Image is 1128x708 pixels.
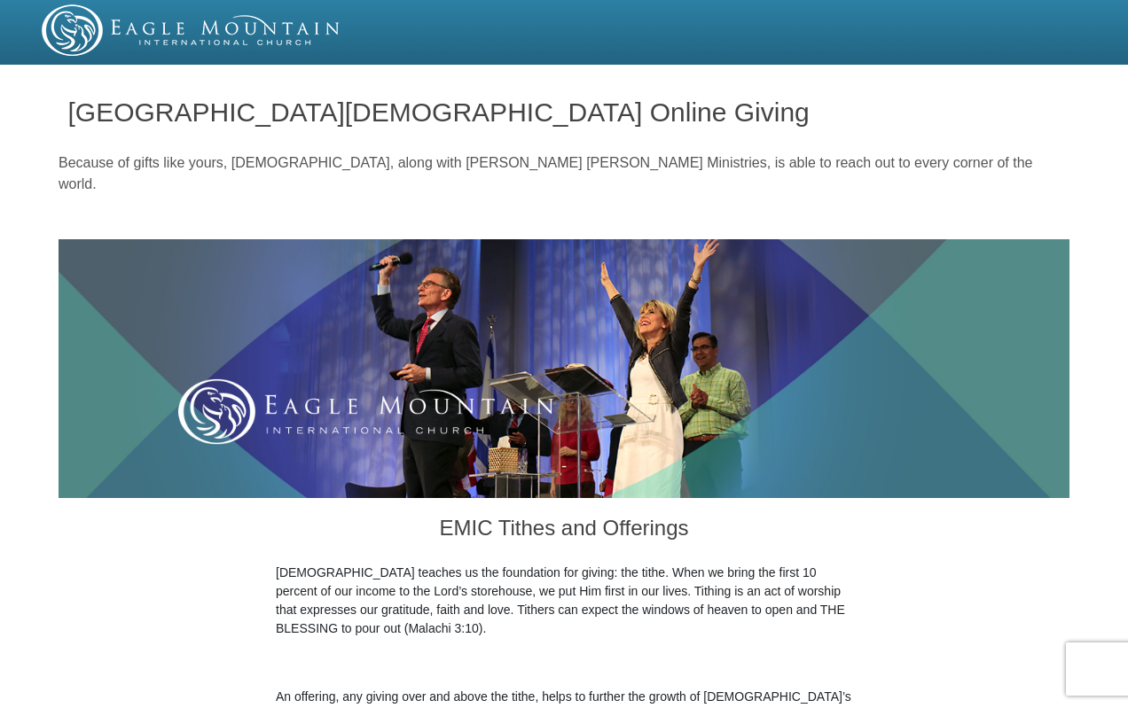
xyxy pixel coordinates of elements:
[276,564,852,638] p: [DEMOGRAPHIC_DATA] teaches us the foundation for giving: the tithe. When we bring the first 10 pe...
[68,97,1061,127] h1: [GEOGRAPHIC_DATA][DEMOGRAPHIC_DATA] Online Giving
[276,498,852,564] h3: EMIC Tithes and Offerings
[59,152,1069,195] p: Because of gifts like yours, [DEMOGRAPHIC_DATA], along with [PERSON_NAME] [PERSON_NAME] Ministrie...
[42,4,341,56] img: EMIC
